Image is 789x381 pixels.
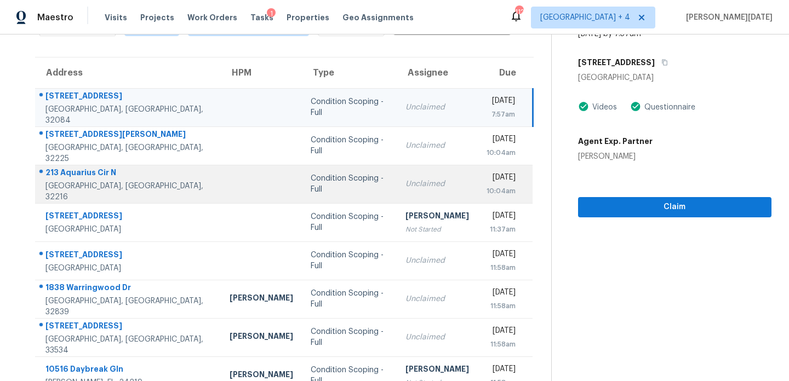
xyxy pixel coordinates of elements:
[35,57,221,88] th: Address
[487,95,515,109] div: [DATE]
[405,224,469,235] div: Not Started
[45,334,212,356] div: [GEOGRAPHIC_DATA], [GEOGRAPHIC_DATA], 33534
[487,287,516,301] div: [DATE]
[45,224,212,235] div: [GEOGRAPHIC_DATA]
[45,363,212,377] div: 10516 Daybreak Gln
[587,200,763,214] span: Claim
[105,12,127,23] span: Visits
[487,339,516,350] div: 11:58am
[140,12,174,23] span: Projects
[45,181,212,203] div: [GEOGRAPHIC_DATA], [GEOGRAPHIC_DATA], 32216
[578,197,771,217] button: Claim
[487,134,516,147] div: [DATE]
[45,296,212,317] div: [GEOGRAPHIC_DATA], [GEOGRAPHIC_DATA], 32839
[641,102,695,113] div: Questionnaire
[311,96,388,118] div: Condition Scoping - Full
[311,326,388,348] div: Condition Scoping - Full
[405,102,469,113] div: Unclaimed
[287,12,329,23] span: Properties
[311,211,388,233] div: Condition Scoping - Full
[342,12,414,23] span: Geo Assignments
[487,325,516,339] div: [DATE]
[37,12,73,23] span: Maestro
[45,142,212,164] div: [GEOGRAPHIC_DATA], [GEOGRAPHIC_DATA], 32225
[589,102,617,113] div: Videos
[682,12,773,23] span: [PERSON_NAME][DATE]
[45,249,212,263] div: [STREET_ADDRESS]
[405,210,469,224] div: [PERSON_NAME]
[405,178,469,189] div: Unclaimed
[221,57,302,88] th: HPM
[487,109,515,120] div: 7:57am
[487,301,516,311] div: 11:58am
[578,72,771,83] div: [GEOGRAPHIC_DATA]
[540,12,630,23] span: [GEOGRAPHIC_DATA] + 4
[230,331,293,344] div: [PERSON_NAME]
[45,263,212,274] div: [GEOGRAPHIC_DATA]
[45,210,212,224] div: [STREET_ADDRESS]
[478,57,533,88] th: Due
[578,57,655,68] h5: [STREET_ADDRESS]
[487,262,516,273] div: 11:58am
[230,292,293,306] div: [PERSON_NAME]
[487,249,516,262] div: [DATE]
[487,363,516,377] div: [DATE]
[630,101,641,112] img: Artifact Present Icon
[405,363,469,377] div: [PERSON_NAME]
[45,167,212,181] div: 213 Aquarius Cir N
[487,210,516,224] div: [DATE]
[311,288,388,310] div: Condition Scoping - Full
[487,224,516,235] div: 11:37am
[405,140,469,151] div: Unclaimed
[45,129,212,142] div: [STREET_ADDRESS][PERSON_NAME]
[45,104,212,126] div: [GEOGRAPHIC_DATA], [GEOGRAPHIC_DATA], 32084
[187,12,237,23] span: Work Orders
[397,57,478,88] th: Assignee
[311,135,388,157] div: Condition Scoping - Full
[45,90,212,104] div: [STREET_ADDRESS]
[487,172,516,186] div: [DATE]
[302,57,397,88] th: Type
[655,53,670,72] button: Copy Address
[267,8,276,19] div: 1
[487,186,516,197] div: 10:04am
[405,332,469,343] div: Unclaimed
[45,282,212,296] div: 1838 Warringwood Dr
[578,151,653,162] div: [PERSON_NAME]
[45,320,212,334] div: [STREET_ADDRESS]
[311,173,388,195] div: Condition Scoping - Full
[250,14,273,21] span: Tasks
[311,250,388,272] div: Condition Scoping - Full
[487,147,516,158] div: 10:04am
[578,136,653,147] h5: Agent Exp. Partner
[578,101,589,112] img: Artifact Present Icon
[405,293,469,304] div: Unclaimed
[405,255,469,266] div: Unclaimed
[515,7,523,18] div: 112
